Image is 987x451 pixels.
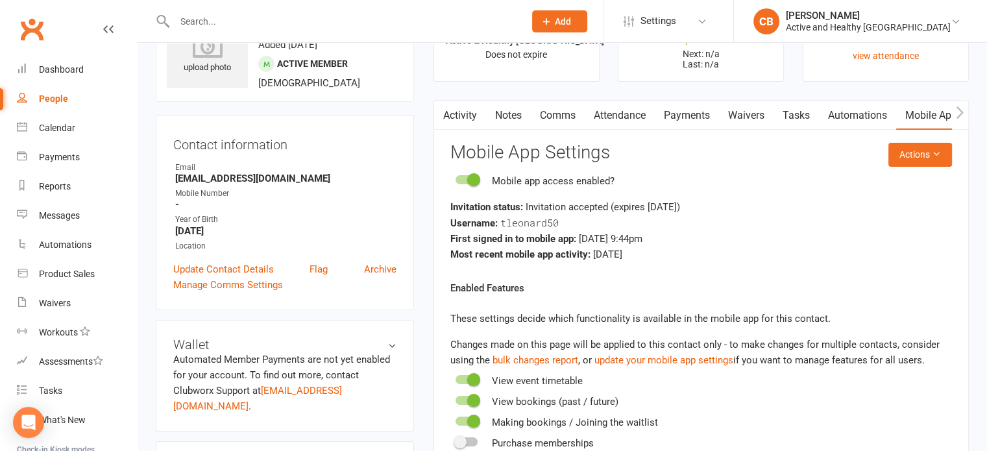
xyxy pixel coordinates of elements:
button: Add [532,10,587,32]
a: Tasks [17,376,137,406]
div: CB [753,8,779,34]
span: Does not expire [485,49,547,60]
strong: First signed in to mobile app: [450,233,576,245]
button: Actions [888,143,952,166]
a: Comms [531,101,585,130]
div: Payments [39,152,80,162]
a: Update Contact Details [173,262,274,277]
div: [DATE] 9:44pm [450,231,952,247]
strong: [DATE] [175,225,396,237]
a: update your mobile app settings [594,354,733,366]
a: Manage Comms Settings [173,277,283,293]
a: People [17,84,137,114]
div: Invitation accepted [450,199,952,215]
div: Waivers [39,298,71,308]
a: Clubworx [16,13,48,45]
strong: Most recent mobile app activity: [450,249,591,260]
div: Never [815,32,957,45]
a: Automations [17,230,137,260]
h3: Wallet [173,337,396,352]
a: Reports [17,172,137,201]
div: Active and Healthy [GEOGRAPHIC_DATA] [786,21,951,33]
strong: - [175,199,396,210]
div: Reports [39,181,71,191]
a: Product Sales [17,260,137,289]
a: view attendance [853,51,919,61]
a: Payments [17,143,137,172]
strong: Invitation status: [450,201,523,213]
h3: Mobile App Settings [450,143,952,163]
div: upload photo [167,32,248,75]
div: Open Intercom Messenger [13,407,44,438]
a: bulk changes report [493,354,578,366]
a: Tasks [774,101,819,130]
div: Location [175,240,396,252]
a: Automations [819,101,896,130]
div: Year of Birth [175,213,396,226]
span: Making bookings / Joining the waitlist [492,417,658,428]
div: Automations [39,239,91,250]
h3: Contact information [173,132,396,152]
div: Messages [39,210,80,221]
div: [PERSON_NAME] [786,10,951,21]
span: , or [493,354,594,366]
div: People [39,93,68,104]
div: Tasks [39,385,62,396]
div: Workouts [39,327,78,337]
a: Flag [310,262,328,277]
div: Calendar [39,123,75,133]
span: Add [555,16,571,27]
a: What's New [17,406,137,435]
div: $0.00 [630,32,772,45]
span: View bookings (past / future) [492,396,618,408]
a: Notes [486,101,531,130]
span: (expires [DATE] ) [611,201,680,213]
span: View event timetable [492,375,583,387]
strong: [EMAIL_ADDRESS][DOMAIN_NAME] [175,173,396,184]
div: Product Sales [39,269,95,279]
a: Messages [17,201,137,230]
a: Waivers [719,101,774,130]
div: Dashboard [39,64,84,75]
p: Next: n/a Last: n/a [630,49,772,69]
span: [DEMOGRAPHIC_DATA] [258,77,360,89]
a: [EMAIL_ADDRESS][DOMAIN_NAME] [173,385,342,412]
div: Assessments [39,356,103,367]
no-payment-system: Automated Member Payments are not yet enabled for your account. To find out more, contact Clubwor... [173,354,390,412]
a: Assessments [17,347,137,376]
a: Dashboard [17,55,137,84]
input: Search... [171,12,515,30]
div: Mobile app access enabled? [492,173,615,189]
span: tleonard50 [500,216,559,229]
div: Email [175,162,396,174]
span: Active member [277,58,348,69]
a: Calendar [17,114,137,143]
a: Archive [364,262,396,277]
a: Payments [655,101,719,130]
span: Settings [640,6,676,36]
div: Mobile Number [175,188,396,200]
span: [DATE] [593,249,622,260]
span: Purchase memberships [492,437,594,449]
a: Mobile App [896,101,966,130]
a: Attendance [585,101,655,130]
a: Activity [434,101,486,130]
a: Workouts [17,318,137,347]
div: Changes made on this page will be applied to this contact only - to make changes for multiple con... [450,337,952,368]
a: Waivers [17,289,137,318]
label: Enabled Features [450,280,524,296]
p: These settings decide which functionality is available in the mobile app for this contact. [450,311,952,326]
div: What's New [39,415,86,425]
strong: Username: [450,217,498,229]
time: Added [DATE] [258,39,317,51]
